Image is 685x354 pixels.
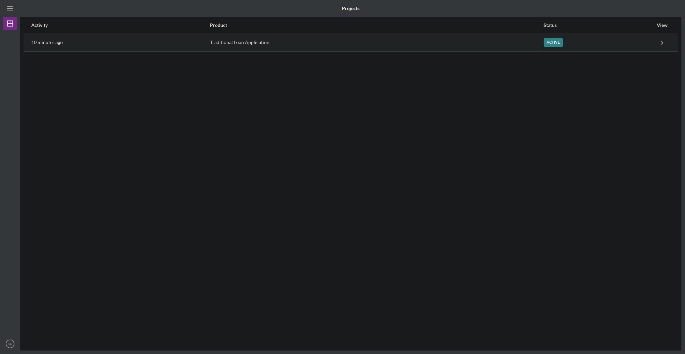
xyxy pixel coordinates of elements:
[342,6,359,11] b: Projects
[654,23,671,28] div: View
[8,342,12,346] text: KD
[31,40,63,45] time: 2025-09-15 22:31
[210,34,543,51] div: Traditional Loan Application
[544,23,653,28] div: Status
[544,38,563,47] div: Active
[31,23,210,28] div: Activity
[210,23,543,28] div: Product
[3,337,17,351] button: KD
